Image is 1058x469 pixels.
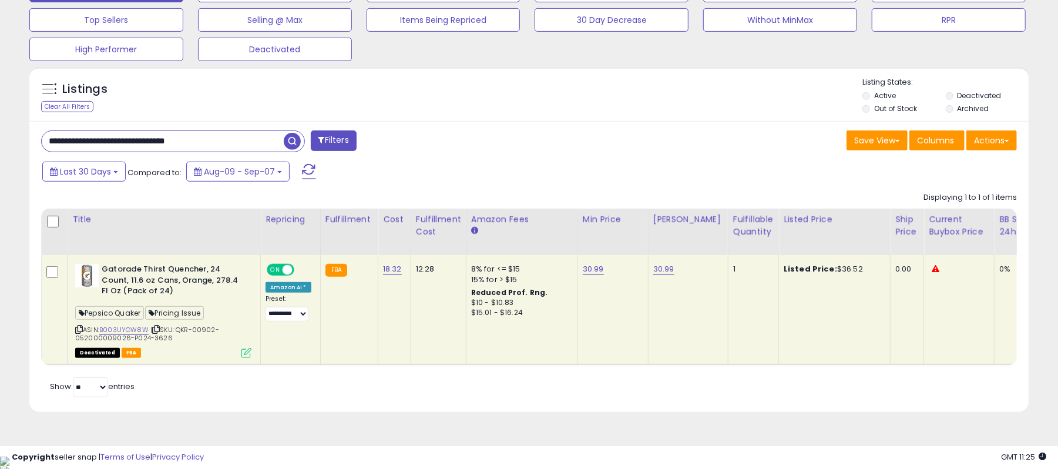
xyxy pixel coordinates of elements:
button: 30 Day Decrease [535,8,688,32]
div: $36.52 [784,264,881,274]
div: Ship Price [895,213,919,238]
i: Click to copy [75,326,83,333]
small: Amazon Fees. [471,226,478,236]
span: 2025-10-8 11:25 GMT [1001,451,1046,463]
i: Click to copy [152,326,160,333]
div: Clear All Filters [41,101,93,112]
b: Reduced Prof. Rng. [471,287,548,297]
span: Pepsico Quaker [75,306,144,320]
div: Min Price [583,213,643,226]
div: 0.00 [895,264,915,274]
div: ASIN: [75,264,251,357]
button: Without MinMax [703,8,857,32]
button: Top Sellers [29,8,183,32]
label: Archived [958,103,989,113]
span: FBA [122,348,142,358]
label: Active [874,91,896,101]
div: Amazon AI * [266,282,311,293]
a: 18.32 [383,263,402,275]
strong: Copyright [12,451,55,463]
img: 41LmoCfkCzL._SL40_.jpg [75,264,99,287]
button: Columns [909,130,965,150]
p: Listing States: [862,77,1029,88]
div: $15.01 - $16.24 [471,308,569,318]
span: Show: entries [50,381,135,392]
span: Aug-09 - Sep-07 [204,166,275,177]
button: Selling @ Max [198,8,352,32]
div: Amazon Fees [471,213,573,226]
div: Displaying 1 to 1 of 1 items [923,192,1017,203]
div: 8% for <= $15 [471,264,569,274]
div: Listed Price [784,213,885,226]
button: Save View [847,130,908,150]
button: Actions [966,130,1017,150]
a: 30.99 [583,263,604,275]
h5: Listings [62,81,108,98]
div: Fulfillment Cost [416,213,461,238]
button: Last 30 Days [42,162,126,182]
div: Current Buybox Price [929,213,989,238]
button: Items Being Repriced [367,8,520,32]
div: Repricing [266,213,315,226]
div: Fulfillable Quantity [733,213,774,238]
span: Last 30 Days [60,166,111,177]
button: Aug-09 - Sep-07 [186,162,290,182]
div: BB Share 24h. [999,213,1042,238]
div: 0% [999,264,1038,274]
button: High Performer [29,38,183,61]
span: All listings that are unavailable for purchase on Amazon for any reason other than out-of-stock [75,348,120,358]
a: Privacy Policy [152,451,204,463]
span: | SKU: QKR-00902-052000009026-P024-3626 [75,325,219,343]
a: Terms of Use [100,451,150,463]
div: 12.28 [416,264,457,274]
div: Title [72,213,256,226]
a: B003UYGW8W [99,325,149,335]
span: Compared to: [127,167,182,178]
div: 1 [733,264,770,274]
div: 15% for > $15 [471,274,569,285]
div: seller snap | | [12,452,204,463]
b: Listed Price: [784,263,837,274]
span: Columns [917,135,954,146]
span: Pricing Issue [145,306,204,320]
div: Cost [383,213,406,226]
button: Deactivated [198,38,352,61]
button: Filters [311,130,357,151]
label: Out of Stock [874,103,917,113]
a: 30.99 [653,263,674,275]
div: [PERSON_NAME] [653,213,723,226]
div: $10 - $10.83 [471,298,569,308]
small: FBA [325,264,347,277]
span: ON [268,265,283,275]
button: RPR [872,8,1026,32]
b: Gatorade Thirst Quencher, 24 Count, 11.6 oz Cans, Orange, 278.4 Fl Oz (Pack of 24) [102,264,244,300]
div: Preset: [266,295,311,321]
label: Deactivated [958,91,1002,101]
div: Fulfillment [325,213,373,226]
span: OFF [293,265,311,275]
